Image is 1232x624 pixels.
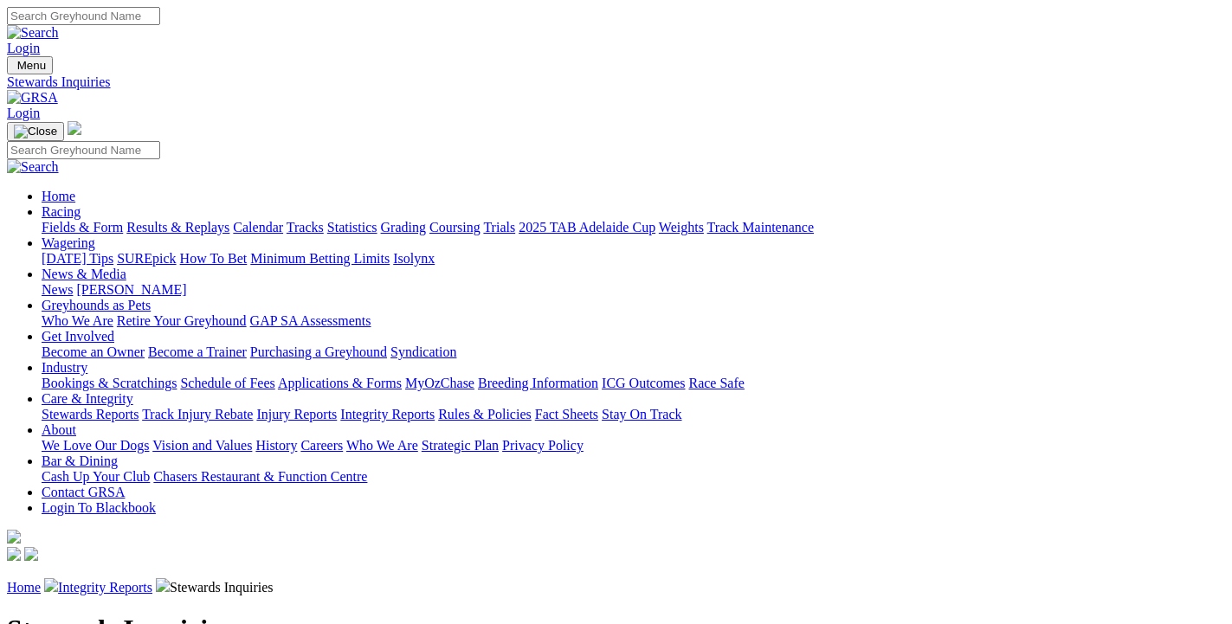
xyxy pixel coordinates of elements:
img: twitter.svg [24,547,38,561]
a: How To Bet [180,251,248,266]
div: Industry [42,376,1225,391]
a: Login [7,106,40,120]
a: Greyhounds as Pets [42,298,151,312]
a: Statistics [327,220,377,235]
a: Stewards Inquiries [7,74,1225,90]
a: Integrity Reports [340,407,435,421]
a: Retire Your Greyhound [117,313,247,328]
a: Get Involved [42,329,114,344]
img: Close [14,125,57,138]
a: Privacy Policy [502,438,584,453]
a: Calendar [233,220,283,235]
a: SUREpick [117,251,176,266]
a: [PERSON_NAME] [76,282,186,297]
a: Home [7,580,41,595]
a: Trials [483,220,515,235]
a: Login [7,41,40,55]
a: Track Injury Rebate [142,407,253,421]
a: Stewards Reports [42,407,139,421]
a: News & Media [42,267,126,281]
a: Integrity Reports [58,580,152,595]
p: Stewards Inquiries [7,578,1225,595]
a: Chasers Restaurant & Function Centre [153,469,367,484]
a: GAP SA Assessments [250,313,371,328]
div: About [42,438,1225,454]
div: Bar & Dining [42,469,1225,485]
a: Wagering [42,235,95,250]
a: Care & Integrity [42,391,133,406]
a: We Love Our Dogs [42,438,149,453]
a: Login To Blackbook [42,500,156,515]
a: Fact Sheets [535,407,598,421]
a: Schedule of Fees [180,376,274,390]
a: Vision and Values [152,438,252,453]
a: Purchasing a Greyhound [250,344,387,359]
img: Search [7,25,59,41]
img: GRSA [7,90,58,106]
a: Syndication [390,344,456,359]
img: logo-grsa-white.png [7,530,21,544]
a: Home [42,189,75,203]
a: ICG Outcomes [602,376,685,390]
input: Search [7,141,160,159]
a: Race Safe [688,376,744,390]
a: Who We Are [346,438,418,453]
div: News & Media [42,282,1225,298]
a: MyOzChase [405,376,474,390]
img: Search [7,159,59,175]
a: Cash Up Your Club [42,469,150,484]
a: Grading [381,220,426,235]
img: chevron-right.svg [44,578,58,592]
a: Breeding Information [478,376,598,390]
a: Results & Replays [126,220,229,235]
img: logo-grsa-white.png [68,121,81,135]
a: News [42,282,73,297]
img: facebook.svg [7,547,21,561]
div: Care & Integrity [42,407,1225,422]
div: Get Involved [42,344,1225,360]
div: Wagering [42,251,1225,267]
a: Applications & Forms [278,376,402,390]
a: Isolynx [393,251,435,266]
button: Toggle navigation [7,122,64,141]
div: Greyhounds as Pets [42,313,1225,329]
a: Racing [42,204,81,219]
a: Rules & Policies [438,407,532,421]
a: Become an Owner [42,344,145,359]
span: Menu [17,59,46,72]
a: Who We Are [42,313,113,328]
a: History [255,438,297,453]
a: Become a Trainer [148,344,247,359]
button: Toggle navigation [7,56,53,74]
a: Industry [42,360,87,375]
img: chevron-right.svg [156,578,170,592]
input: Search [7,7,160,25]
a: About [42,422,76,437]
a: Bookings & Scratchings [42,376,177,390]
a: Stay On Track [602,407,681,421]
a: Coursing [429,220,481,235]
a: 2025 TAB Adelaide Cup [519,220,655,235]
a: Minimum Betting Limits [250,251,390,266]
a: Injury Reports [256,407,337,421]
a: Bar & Dining [42,454,118,468]
a: Tracks [287,220,324,235]
a: Careers [300,438,343,453]
a: Track Maintenance [707,220,814,235]
a: Strategic Plan [422,438,499,453]
a: [DATE] Tips [42,251,113,266]
a: Fields & Form [42,220,123,235]
div: Racing [42,220,1225,235]
a: Contact GRSA [42,485,125,499]
a: Weights [659,220,704,235]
